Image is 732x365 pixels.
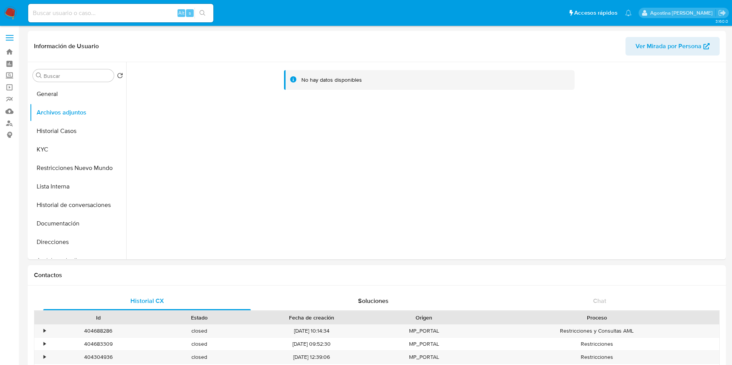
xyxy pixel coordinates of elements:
div: [DATE] 09:52:30 [250,338,374,350]
button: KYC [30,140,126,159]
div: closed [149,325,250,337]
button: Buscar [36,72,42,79]
div: Id [53,314,144,321]
div: [DATE] 12:39:06 [250,351,374,363]
div: [DATE] 10:14:34 [250,325,374,337]
div: Proceso [480,314,714,321]
div: MP_PORTAL [374,325,475,337]
h1: Contactos [34,271,720,279]
div: Restricciones [475,351,719,363]
div: • [44,340,46,348]
input: Buscar [44,72,111,79]
div: Restricciones y Consultas AML [475,325,719,337]
div: 404304936 [48,351,149,363]
div: MP_PORTAL [374,351,475,363]
span: Soluciones [358,296,389,305]
div: closed [149,351,250,363]
span: s [189,9,191,17]
span: Alt [178,9,184,17]
div: Fecha de creación [255,314,368,321]
a: Salir [718,9,726,17]
h1: Información de Usuario [34,42,99,50]
button: Anticipos de dinero [30,251,126,270]
button: Archivos adjuntos [30,103,126,122]
div: 404688286 [48,325,149,337]
div: MP_PORTAL [374,338,475,350]
span: Chat [593,296,606,305]
div: 404683309 [48,338,149,350]
div: Estado [154,314,245,321]
button: Ver Mirada por Persona [625,37,720,56]
button: Direcciones [30,233,126,251]
button: Documentación [30,214,126,233]
div: Origen [379,314,469,321]
div: • [44,353,46,361]
button: Restricciones Nuevo Mundo [30,159,126,177]
button: Historial Casos [30,122,126,140]
div: • [44,327,46,335]
div: No hay datos disponibles [301,76,362,84]
span: Historial CX [130,296,164,305]
button: Volver al orden por defecto [117,72,123,81]
div: Restricciones [475,338,719,350]
span: Ver Mirada por Persona [636,37,702,56]
input: Buscar usuario o caso... [28,8,213,18]
div: closed [149,338,250,350]
a: Notificaciones [625,10,632,16]
button: Historial de conversaciones [30,196,126,214]
button: Lista Interna [30,177,126,196]
button: General [30,85,126,103]
button: search-icon [194,8,210,19]
span: Accesos rápidos [574,9,617,17]
p: agostina.faruolo@mercadolibre.com [650,9,715,17]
